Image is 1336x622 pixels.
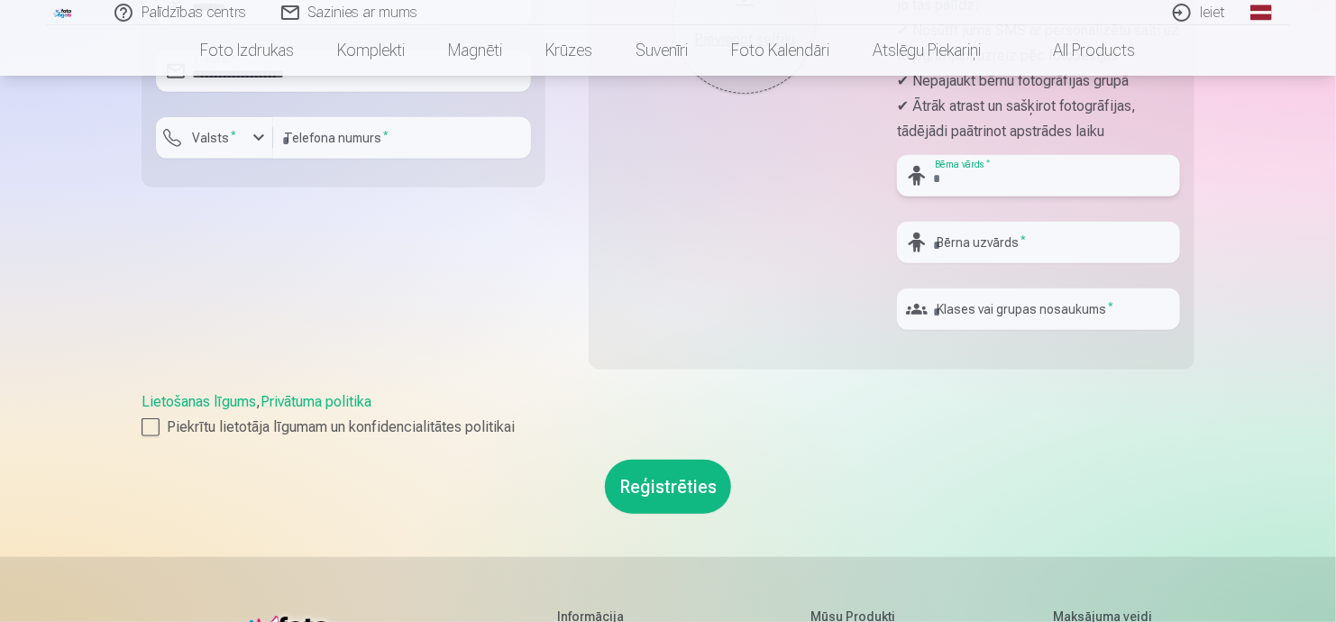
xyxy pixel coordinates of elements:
button: Reģistrēties [605,460,731,514]
a: Suvenīri [615,25,710,76]
a: Privātuma politika [261,393,371,410]
a: Komplekti [316,25,427,76]
label: Valsts [185,129,243,147]
a: Lietošanas līgums [142,393,256,410]
p: ✔ Nepajaukt bērnu fotogrāfijas grupā [897,69,1180,94]
label: Piekrītu lietotāja līgumam un konfidencialitātes politikai [142,416,1194,438]
img: /fa1 [53,7,73,18]
a: All products [1003,25,1158,76]
p: ✔ Ātrāk atrast un sašķirot fotogrāfijas, tādējādi paātrinot apstrādes laiku [897,94,1180,144]
a: Foto izdrukas [179,25,316,76]
a: Atslēgu piekariņi [852,25,1003,76]
a: Krūzes [525,25,615,76]
a: Magnēti [427,25,525,76]
button: Valsts* [156,117,273,159]
div: , [142,391,1194,438]
a: Foto kalendāri [710,25,852,76]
